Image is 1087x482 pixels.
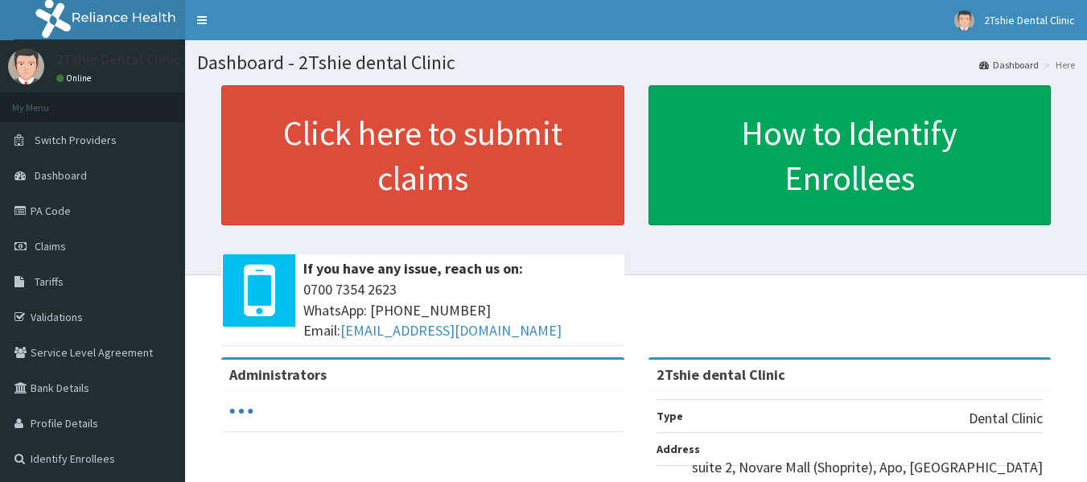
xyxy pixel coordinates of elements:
b: If you have any issue, reach us on: [303,259,523,278]
b: Type [657,409,683,423]
p: 2Tshie Dental Clinic [56,52,180,67]
span: 0700 7354 2623 WhatsApp: [PHONE_NUMBER] Email: [303,279,616,341]
a: Dashboard [979,58,1039,72]
a: Click here to submit claims [221,85,624,225]
p: Dental Clinic [969,408,1043,429]
svg: audio-loading [229,399,253,423]
span: Dashboard [35,168,87,183]
a: [EMAIL_ADDRESS][DOMAIN_NAME] [340,321,562,340]
img: User Image [954,10,974,31]
span: Tariffs [35,274,64,289]
span: Claims [35,239,66,253]
b: Administrators [229,365,327,384]
p: suite 2, Novare Mall (Shoprite), Apo, [GEOGRAPHIC_DATA] [692,457,1043,478]
a: How to Identify Enrollees [648,85,1052,225]
b: Address [657,442,700,456]
a: Online [56,72,95,84]
strong: 2Tshie dental Clinic [657,365,785,384]
h1: Dashboard - 2Tshie dental Clinic [197,52,1075,73]
span: 2Tshie Dental Clinic [984,13,1075,27]
span: Switch Providers [35,133,117,147]
img: User Image [8,48,44,84]
li: Here [1040,58,1075,72]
